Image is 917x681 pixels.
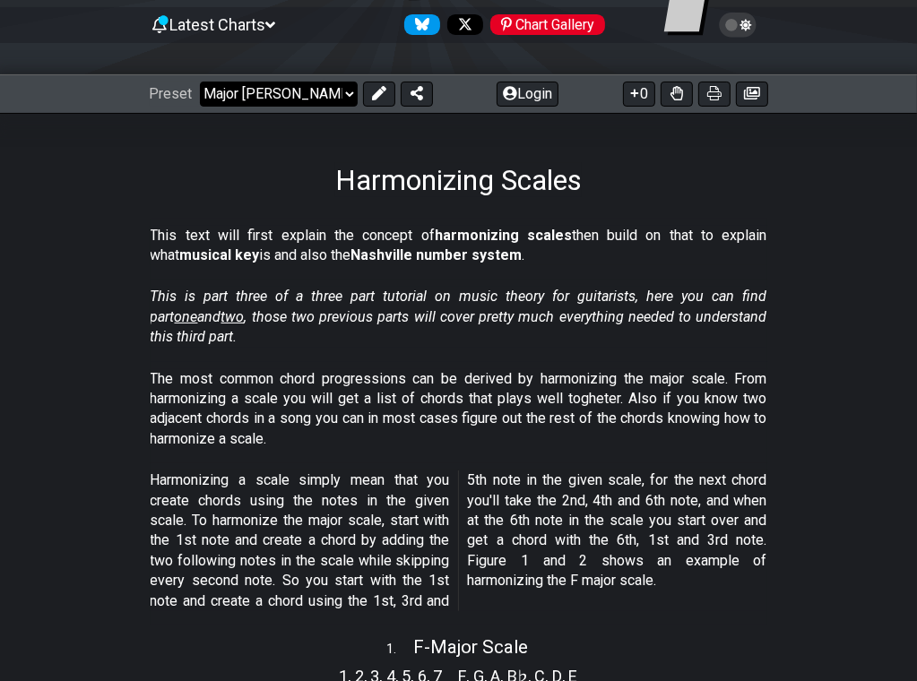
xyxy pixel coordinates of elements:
span: Toggle light / dark theme [728,17,748,33]
p: The most common chord progressions can be derived by harmonizing the major scale. From harmonizin... [151,369,767,450]
span: F - Major Scale [413,636,528,658]
span: one [175,308,198,325]
button: Login [497,82,558,107]
button: Toggle Dexterity for all fretkits [661,82,693,107]
p: Harmonizing a scale simply mean that you create chords using the notes in the given scale. To har... [151,470,767,611]
button: 0 [623,82,655,107]
button: Share Preset [401,82,433,107]
p: This text will first explain the concept of then build on that to explain what is and also the . [151,226,767,266]
button: Print [698,82,731,107]
span: Preset [150,85,193,102]
a: Follow #fretflip at Bluesky [397,14,440,35]
strong: musical key [180,246,260,263]
h1: Harmonizing Scales [335,163,582,197]
select: Preset [200,82,358,107]
div: Chart Gallery [490,14,605,35]
em: This is part three of a three part tutorial on music theory for guitarists, here you can find par... [151,288,767,345]
a: #fretflip at Pinterest [483,14,605,35]
button: Create image [736,82,768,107]
strong: Nashville number system [351,246,523,263]
button: Edit Preset [363,82,395,107]
a: Follow #fretflip at X [440,14,483,35]
strong: harmonizing scales [435,227,572,244]
span: two [221,308,245,325]
span: Latest Charts [169,15,265,34]
span: 1 . [386,640,413,659]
